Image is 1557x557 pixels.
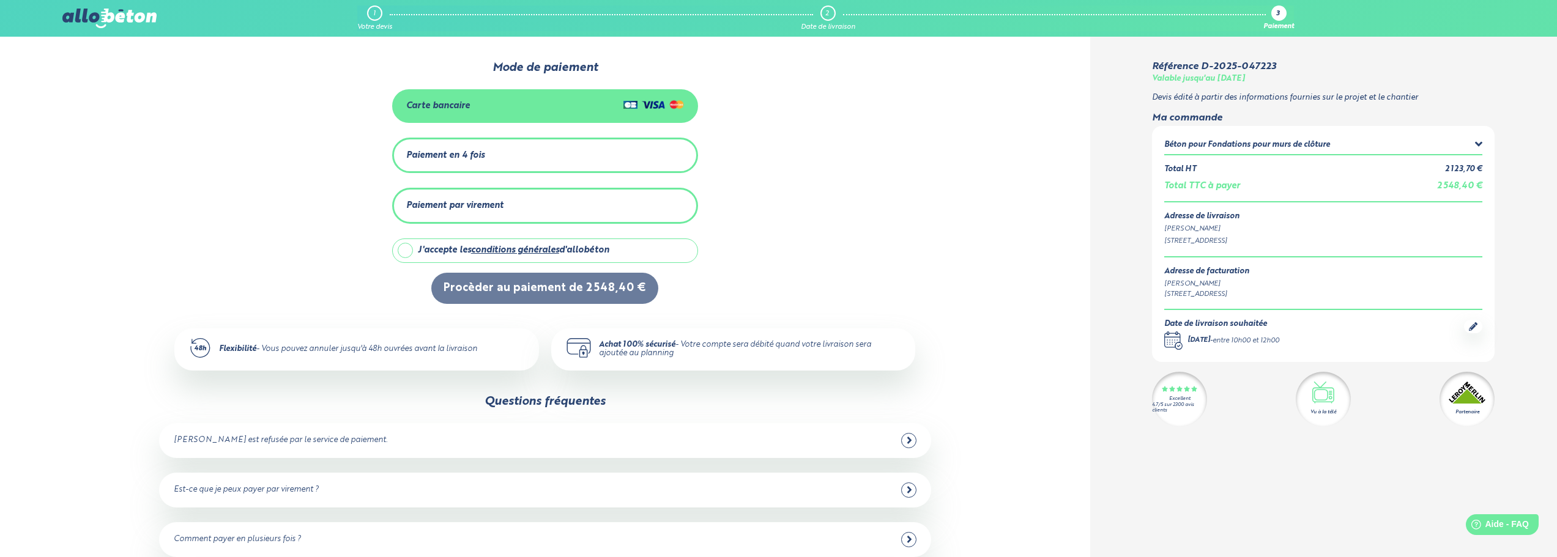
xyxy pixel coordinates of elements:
[599,341,901,358] div: - Votre compte sera débité quand votre livraison sera ajoutée au planning
[1164,279,1249,289] div: [PERSON_NAME]
[1164,141,1330,150] div: Béton pour Fondations pour murs de clôture
[373,10,376,18] div: 1
[623,97,684,112] img: Cartes de crédit
[1164,224,1482,234] div: [PERSON_NAME]
[825,10,829,18] div: 2
[219,345,477,354] div: - Vous pouvez annuler jusqu'à 48h ouvrées avant la livraison
[471,246,559,254] a: conditions générales
[418,245,609,256] div: J'accepte les d'allobéton
[174,485,319,495] div: Est-ce que je peux payer par virement ?
[1164,181,1240,191] div: Total TTC à payer
[219,345,256,353] strong: Flexibilité
[1152,113,1495,124] div: Ma commande
[801,6,855,31] a: 2 Date de livraison
[1164,212,1482,221] div: Adresse de livraison
[406,101,470,111] div: Carte bancaire
[1169,396,1191,402] div: Excellent
[174,436,387,445] div: [PERSON_NAME] est refusée par le service de paiement.
[431,273,658,304] button: Procèder au paiement de 2 548,40 €
[1152,75,1245,84] div: Valable jusqu'au [DATE]
[1310,408,1336,416] div: Vu à la télé
[174,535,301,544] div: Comment payer en plusieurs fois ?
[1152,61,1276,72] div: Référence D-2025-047223
[1187,336,1279,346] div: -
[1276,10,1280,18] div: 3
[1187,336,1210,346] div: [DATE]
[406,201,504,211] div: Paiement par virement
[1152,402,1207,413] div: 4.7/5 sur 2300 avis clients
[801,23,855,31] div: Date de livraison
[1164,236,1482,246] div: [STREET_ADDRESS]
[1152,94,1495,103] p: Devis édité à partir des informations fournies sur le projet et le chantier
[1164,267,1249,276] div: Adresse de facturation
[485,395,606,408] div: Questions fréquentes
[1164,165,1196,174] div: Total HT
[1164,289,1249,300] div: [STREET_ADDRESS]
[1164,320,1279,329] div: Date de livraison souhaitée
[406,150,485,161] div: Paiement en 4 fois
[255,61,834,75] div: Mode de paiement
[1263,6,1294,31] a: 3 Paiement
[1263,23,1294,31] div: Paiement
[1455,408,1479,416] div: Partenaire
[357,23,392,31] div: Votre devis
[357,6,392,31] a: 1 Votre devis
[62,9,157,28] img: allobéton
[599,341,675,349] strong: Achat 100% sécurisé
[1164,138,1482,153] summary: Béton pour Fondations pour murs de clôture
[1213,336,1279,346] div: entre 10h00 et 12h00
[1437,182,1482,190] span: 2 548,40 €
[1445,165,1482,174] div: 2 123,70 €
[1448,509,1544,544] iframe: Help widget launcher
